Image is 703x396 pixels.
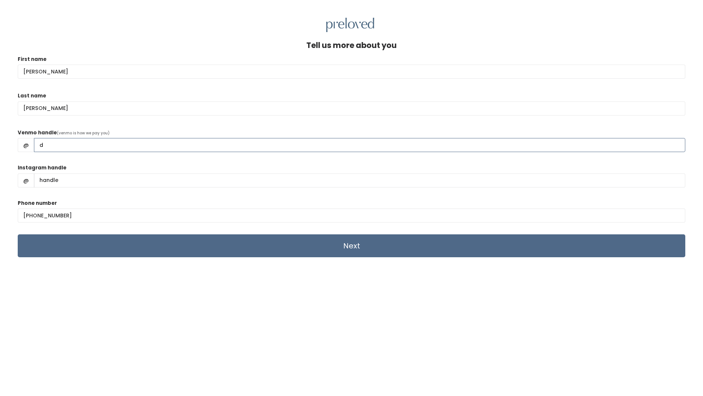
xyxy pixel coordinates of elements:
label: Last name [18,92,46,100]
input: Next [18,234,685,257]
input: (___) ___-____ [18,209,685,223]
label: Venmo handle [18,129,57,137]
input: handle [34,173,685,187]
label: Instagram handle [18,164,66,172]
h4: Tell us more about you [306,41,397,49]
label: Phone number [18,200,57,207]
img: preloved logo [326,18,374,32]
input: handle [34,138,685,152]
span: (venmo is how we pay you) [57,130,110,136]
span: @ [18,138,34,152]
label: First name [18,56,46,63]
span: @ [18,173,34,187]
